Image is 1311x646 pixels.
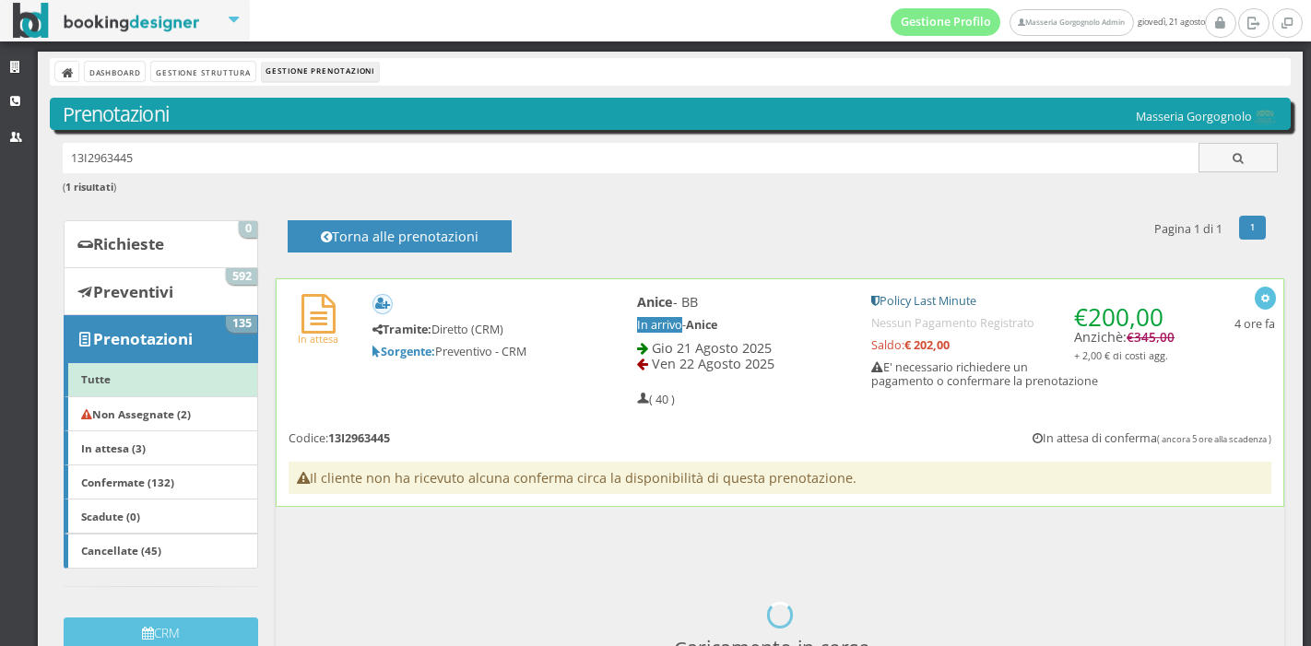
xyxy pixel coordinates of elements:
span: giovedì, 21 agosto [891,8,1205,36]
a: Confermate (132) [64,464,258,499]
span: 345,00 [1134,329,1175,346]
h4: Torna alle prenotazioni [308,229,490,257]
a: In attesa (3) [64,430,258,465]
span: Gio 21 Agosto 2025 [652,339,772,357]
b: Cancellate (45) [81,543,161,558]
b: Scadute (0) [81,509,140,523]
span: 0 [239,221,257,238]
h5: Policy Last Minute [871,294,1175,308]
h5: Diretto (CRM) [372,323,574,336]
b: 13I2963445 [328,430,390,446]
li: Gestione Prenotazioni [262,62,379,82]
b: Preventivi [93,281,173,302]
a: Gestione Struttura [151,62,254,81]
a: Cancellate (45) [64,534,258,569]
h5: ( 40 ) [637,393,675,406]
span: € [1127,329,1175,346]
a: Preventivi 592 [64,267,258,315]
h5: Saldo: [871,338,1175,352]
span: 200,00 [1088,300,1163,334]
strong: € 202,00 [904,337,950,353]
h4: Il cliente non ha ricevuto alcuna conferma circa la disponibilità di questa prenotazione. [289,462,1270,494]
b: Richieste [93,233,164,254]
a: Richieste 0 [64,220,258,268]
h5: 4 ore fa [1234,317,1275,331]
img: 0603869b585f11eeb13b0a069e529790.png [1252,110,1278,125]
b: Sorgente: [372,344,435,359]
h6: ( ) [63,182,1279,194]
a: Non Assegnate (2) [64,396,258,431]
small: + 2,00 € di costi agg. [1074,348,1168,362]
h4: - BB [637,294,846,310]
b: Tramite: [372,322,431,337]
b: Prenotazioni [93,328,193,349]
a: Prenotazioni 135 [64,315,258,363]
span: In arrivo [637,317,682,333]
span: 592 [226,268,257,285]
h5: Preventivo - CRM [372,345,574,358]
h5: Codice: [289,431,390,445]
span: Ven 22 Agosto 2025 [652,355,774,372]
h5: E' necessario richiedere un pagamento o confermare la prenotazione [871,360,1175,388]
a: 1 [1239,216,1266,240]
h5: Pagina 1 di 1 [1154,222,1222,236]
b: Confermate (132) [81,475,174,489]
h5: Nessun Pagamento Registrato [871,316,1175,330]
input: Ricerca cliente - (inserisci il codice, il nome, il cognome, il numero di telefono o la mail) [63,143,1199,173]
span: 135 [226,316,257,333]
h3: Prenotazioni [63,102,1279,126]
b: Anice [637,293,673,311]
button: Torna alle prenotazioni [288,220,512,253]
b: Anice [686,317,717,333]
b: Tutte [81,371,111,386]
small: ( ancora 5 ore alla scadenza ) [1157,433,1271,445]
a: In attesa [298,317,338,346]
a: Masseria Gorgognolo Admin [1010,9,1133,36]
b: In attesa (3) [81,440,146,455]
span: € [1074,300,1163,334]
h4: Anzichè: [1074,294,1175,362]
a: Tutte [64,362,258,397]
a: Dashboard [85,62,145,81]
b: 1 risultati [65,180,113,194]
h5: Masseria Gorgognolo [1136,110,1278,125]
b: Non Assegnate (2) [81,406,191,421]
img: BookingDesigner.com [13,3,200,39]
h5: In attesa di conferma [1033,431,1271,445]
a: Scadute (0) [64,499,258,534]
h5: - [637,318,846,332]
a: Gestione Profilo [891,8,1001,36]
